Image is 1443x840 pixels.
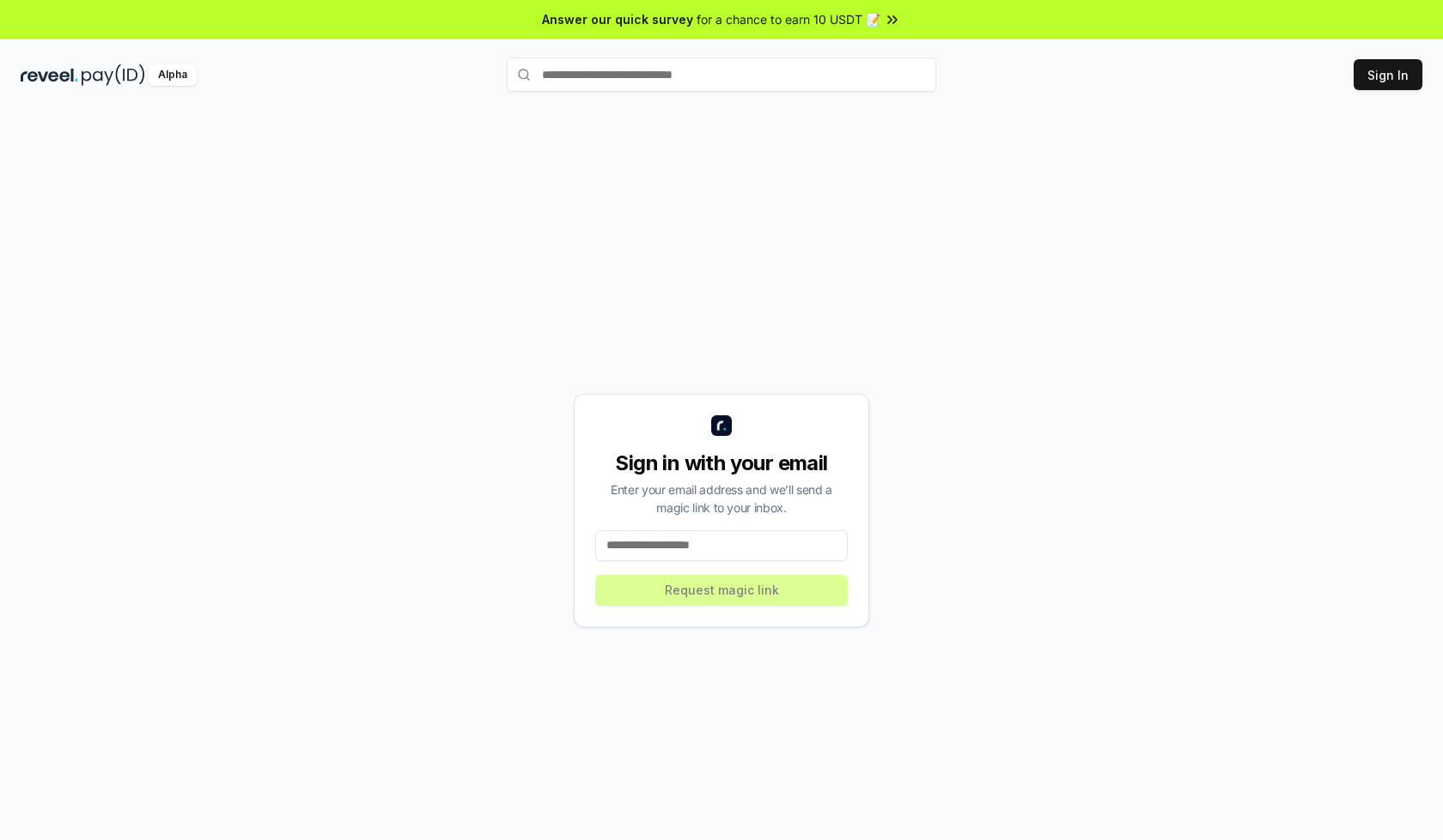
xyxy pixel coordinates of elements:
[149,64,197,86] div: Alpha
[595,450,848,477] div: Sign in with your email
[595,480,848,517] div: Enter your email address and we’ll send a magic link to your inbox.
[711,415,732,436] img: logo_small
[697,10,880,28] span: for a chance to earn 10 USDT 📝
[1354,59,1422,90] button: Sign In
[82,64,145,86] img: pay_id
[542,10,693,28] span: Answer our quick survey
[21,64,78,86] img: reveel_dark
